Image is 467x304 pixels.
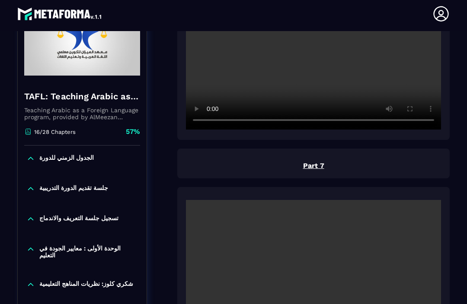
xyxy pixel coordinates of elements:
img: logo [17,5,103,22]
p: الجدول الزمني للدورة [39,154,94,163]
p: Teaching Arabic as a Foreign Language program, provided by AlMeezan Academy in the [GEOGRAPHIC_DATA] [24,107,140,120]
p: تسجيل جلسة التعريف والاندماج [39,215,118,223]
p: جلسة تقديم الدورة التدريبية [39,184,108,193]
h4: TAFL: Teaching Arabic as a Foreign Language program - June [24,90,140,102]
p: 57% [126,127,140,136]
p: شكري كلوز: نظریات المناھج التعلیمیة [39,280,133,289]
p: الوحدة الأولى : معايير الجودة في التعليم [39,245,138,259]
p: 16/28 Chapters [34,129,76,135]
u: Part 7 [303,161,324,170]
